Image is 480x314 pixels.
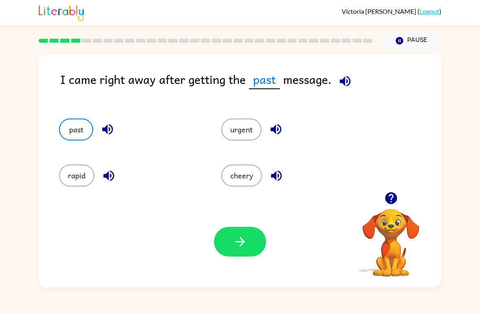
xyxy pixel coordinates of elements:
[60,70,441,102] div: I came right away after getting the message.
[59,119,93,141] button: past
[221,119,262,141] button: urgent
[59,165,94,187] button: rapid
[342,7,417,15] span: Victoria [PERSON_NAME]
[350,196,432,278] video: Your browser must support playing .mp4 files to use Literably. Please try using another browser.
[382,31,441,50] button: Pause
[249,70,280,89] span: past
[342,7,441,15] div: ( )
[221,165,262,187] button: cheery
[419,7,439,15] a: Logout
[39,3,84,21] img: Literably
